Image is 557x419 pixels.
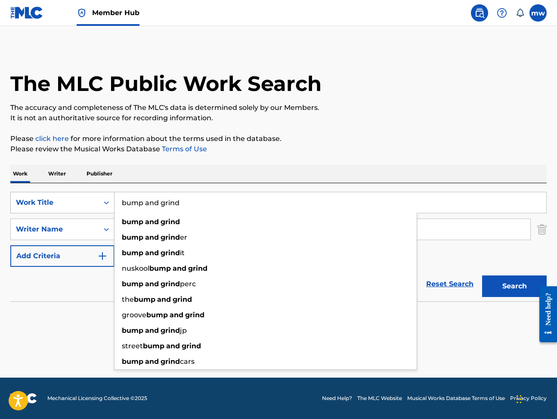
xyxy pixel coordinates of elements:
[10,103,547,113] p: The accuracy and completeness of The MLC's data is determined solely by our Members.
[35,134,69,143] a: click here
[145,233,159,241] strong: and
[533,279,557,349] iframe: Resource Center
[471,4,488,22] a: Public Search
[166,342,180,350] strong: and
[407,394,505,402] a: Musical Works Database Terms of Use
[10,71,322,97] h1: The MLC Public Work Search
[84,165,115,183] p: Publisher
[322,394,352,402] a: Need Help?
[122,342,143,350] span: street
[16,197,93,208] div: Work Title
[529,4,547,22] div: User Menu
[482,275,547,297] button: Search
[149,264,171,272] strong: bump
[122,326,143,335] strong: bump
[122,233,143,241] strong: bump
[180,233,187,241] span: er
[47,394,147,402] span: Mechanical Licensing Collective © 2025
[145,218,159,226] strong: and
[145,357,159,366] strong: and
[145,326,159,335] strong: and
[180,280,196,288] span: perc
[146,311,168,319] strong: bump
[161,357,180,366] strong: grind
[180,249,185,257] span: it
[537,219,547,240] img: Delete Criterion
[134,295,155,303] strong: bump
[493,4,511,22] div: Help
[474,8,485,18] img: search
[517,386,522,412] div: Drag
[185,311,204,319] strong: grind
[122,311,146,319] span: groove
[516,9,524,17] div: Notifications
[145,249,159,257] strong: and
[188,264,207,272] strong: grind
[97,251,108,261] img: 9d2ae6d4665cec9f34b9.svg
[422,275,478,294] a: Reset Search
[161,249,180,257] strong: grind
[161,233,180,241] strong: grind
[161,280,180,288] strong: grind
[10,245,114,267] button: Add Criteria
[10,393,37,403] img: logo
[180,357,195,366] span: cars
[182,342,201,350] strong: grind
[173,295,192,303] strong: grind
[357,394,402,402] a: The MLC Website
[10,192,547,301] form: Search Form
[160,145,207,153] a: Terms of Use
[157,295,171,303] strong: and
[122,295,134,303] span: the
[510,394,547,402] a: Privacy Policy
[10,165,30,183] p: Work
[143,342,164,350] strong: bump
[122,218,143,226] strong: bump
[161,218,180,226] strong: grind
[10,6,43,19] img: MLC Logo
[180,326,187,335] span: jp
[170,311,183,319] strong: and
[514,378,557,419] iframe: Chat Widget
[77,8,87,18] img: Top Rightsholder
[10,144,547,154] p: Please review the Musical Works Database
[122,280,143,288] strong: bump
[16,224,93,235] div: Writer Name
[145,280,159,288] strong: and
[122,264,149,272] span: nuskool
[122,357,143,366] strong: bump
[173,264,186,272] strong: and
[122,249,143,257] strong: bump
[497,8,507,18] img: help
[161,326,180,335] strong: grind
[10,134,547,144] p: Please for more information about the terms used in the database.
[10,113,547,123] p: It is not an authoritative source for recording information.
[92,8,139,18] span: Member Hub
[46,165,68,183] p: Writer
